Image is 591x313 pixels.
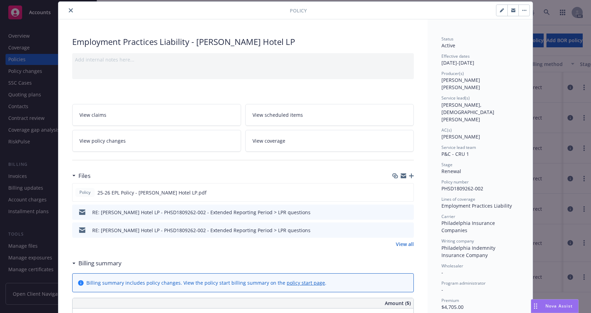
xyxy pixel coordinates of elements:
span: Effective dates [441,53,470,59]
span: P&C - CRU 1 [441,151,469,157]
div: Drag to move [531,300,540,313]
h3: Files [78,171,90,180]
button: download file [393,189,399,196]
div: RE: [PERSON_NAME] Hotel LP - PHSD1809262-002 - Extended Reporting Period > LPR questions [92,209,311,216]
div: Employment Practices Liability - [PERSON_NAME] Hotel LP [72,36,414,48]
span: Policy number [441,179,469,185]
span: Renewal [441,168,461,174]
span: Premium [441,297,459,303]
span: - [441,269,443,276]
button: preview file [405,227,411,234]
div: Files [72,171,90,180]
span: Writing company [441,238,474,244]
span: [PERSON_NAME], [DEMOGRAPHIC_DATA][PERSON_NAME] [441,102,494,123]
a: policy start page [287,279,325,286]
span: Active [441,42,455,49]
button: close [67,6,75,15]
span: Program administrator [441,280,486,286]
span: Philadelphia Indemnity Insurance Company [441,245,497,258]
span: Status [441,36,454,42]
button: download file [394,227,399,234]
div: Add internal notes here... [75,56,411,63]
span: [PERSON_NAME] [441,133,480,140]
span: View claims [79,111,106,118]
span: View policy changes [79,137,126,144]
a: View all [396,240,414,248]
a: View coverage [245,130,414,152]
span: Philadelphia Insurance Companies [441,220,496,234]
span: Employment Practices Liability [441,202,512,209]
div: Billing summary includes policy changes. View the policy start billing summary on the . [86,279,326,286]
span: View scheduled items [252,111,303,118]
span: Nova Assist [545,303,573,309]
button: download file [394,209,399,216]
div: Billing summary [72,259,122,268]
span: View coverage [252,137,285,144]
span: Amount ($) [385,300,411,307]
h3: Billing summary [78,259,122,268]
a: View policy changes [72,130,241,152]
span: [PERSON_NAME] [PERSON_NAME] [441,77,482,91]
button: preview file [405,209,411,216]
span: Policy [290,7,307,14]
div: [DATE] - [DATE] [441,53,519,66]
div: RE: [PERSON_NAME] Hotel LP - PHSD1809262-002 - Extended Reporting Period > LPR questions [92,227,311,234]
span: AC(s) [441,127,452,133]
span: Wholesaler [441,263,463,269]
button: Nova Assist [531,299,579,313]
span: PHSD1809262-002 [441,185,483,192]
button: preview file [404,189,411,196]
span: $4,705.00 [441,304,464,310]
span: Lines of coverage [441,196,475,202]
span: Service lead(s) [441,95,470,101]
span: Carrier [441,214,455,219]
span: Producer(s) [441,70,464,76]
span: - [441,286,443,293]
a: View scheduled items [245,104,414,126]
span: Service lead team [441,144,476,150]
a: View claims [72,104,241,126]
span: 25-26 EPL Policy - [PERSON_NAME] Hotel LP.pdf [97,189,207,196]
span: Policy [78,189,92,196]
span: Stage [441,162,452,168]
